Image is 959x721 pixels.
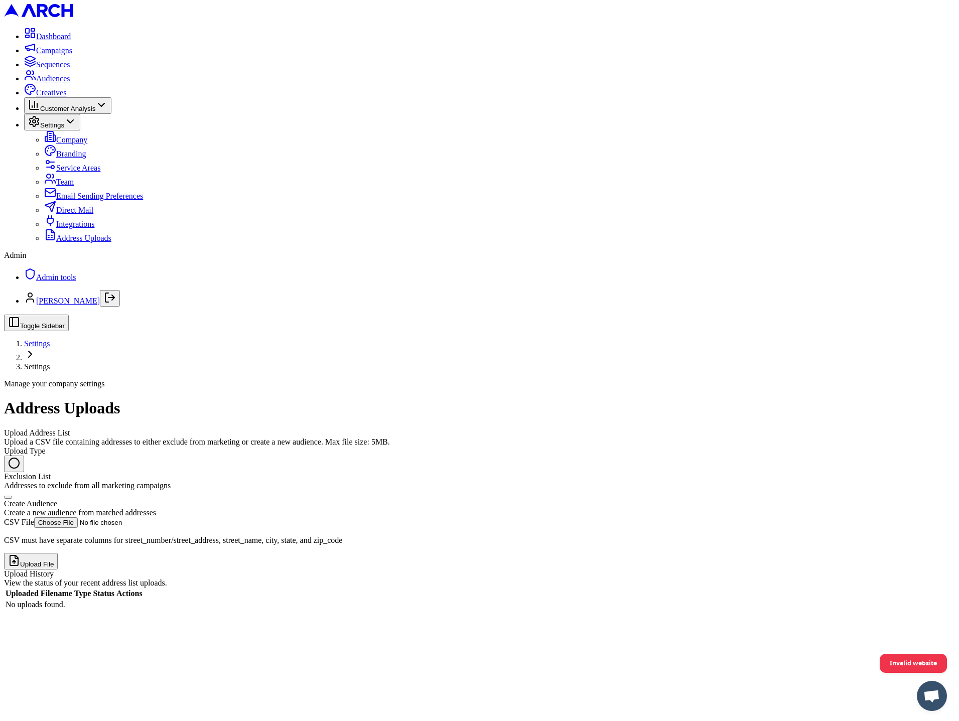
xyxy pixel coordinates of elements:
[40,121,64,129] span: Settings
[116,589,143,599] th: Actions
[40,105,95,112] span: Customer Analysis
[4,579,955,588] div: View the status of your recent address list uploads.
[4,536,955,545] p: CSV must have separate columns for street_number/street_address, street_name, city, state, and zi...
[24,32,71,41] a: Dashboard
[56,150,86,158] span: Branding
[4,553,58,569] button: Upload File
[56,206,93,214] span: Direct Mail
[44,178,74,186] a: Team
[44,192,143,200] a: Email Sending Preferences
[24,273,76,281] a: Admin tools
[5,589,39,599] th: Uploaded
[36,32,71,41] span: Dashboard
[24,114,80,130] button: Settings
[4,481,955,490] div: Addresses to exclude from all marketing campaigns
[56,234,111,242] span: Address Uploads
[56,178,74,186] span: Team
[44,220,94,228] a: Integrations
[4,339,955,371] nav: breadcrumb
[24,362,50,371] span: Settings
[4,569,955,579] div: Upload History
[36,88,66,97] span: Creatives
[44,206,93,214] a: Direct Mail
[4,472,955,481] div: Exclusion List
[4,251,955,260] div: Admin
[40,589,73,599] th: Filename
[36,74,70,83] span: Audiences
[74,589,91,599] th: Type
[100,290,120,307] button: Log out
[44,150,86,158] a: Branding
[4,438,955,447] div: Upload a CSV file containing addresses to either exclude from marketing or create a new audience....
[4,315,69,331] button: Toggle Sidebar
[4,428,955,438] div: Upload Address List
[44,135,87,144] a: Company
[4,447,46,455] label: Upload Type
[890,654,937,672] span: Invalid website
[56,135,87,144] span: Company
[36,46,72,55] span: Campaigns
[4,499,955,508] div: Create Audience
[24,97,111,114] button: Customer Analysis
[44,234,111,242] a: Address Uploads
[24,339,50,348] a: Settings
[4,379,955,388] div: Manage your company settings
[92,589,115,599] th: Status
[4,518,34,526] label: CSV File
[24,46,72,55] a: Campaigns
[4,399,955,417] h1: Address Uploads
[24,60,70,69] a: Sequences
[36,273,76,281] span: Admin tools
[36,297,100,305] a: [PERSON_NAME]
[4,508,955,517] div: Create a new audience from matched addresses
[56,192,143,200] span: Email Sending Preferences
[24,88,66,97] a: Creatives
[56,220,94,228] span: Integrations
[24,74,70,83] a: Audiences
[20,322,65,330] span: Toggle Sidebar
[917,681,947,711] div: Open chat
[5,600,143,610] td: No uploads found.
[44,164,100,172] a: Service Areas
[36,60,70,69] span: Sequences
[56,164,100,172] span: Service Areas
